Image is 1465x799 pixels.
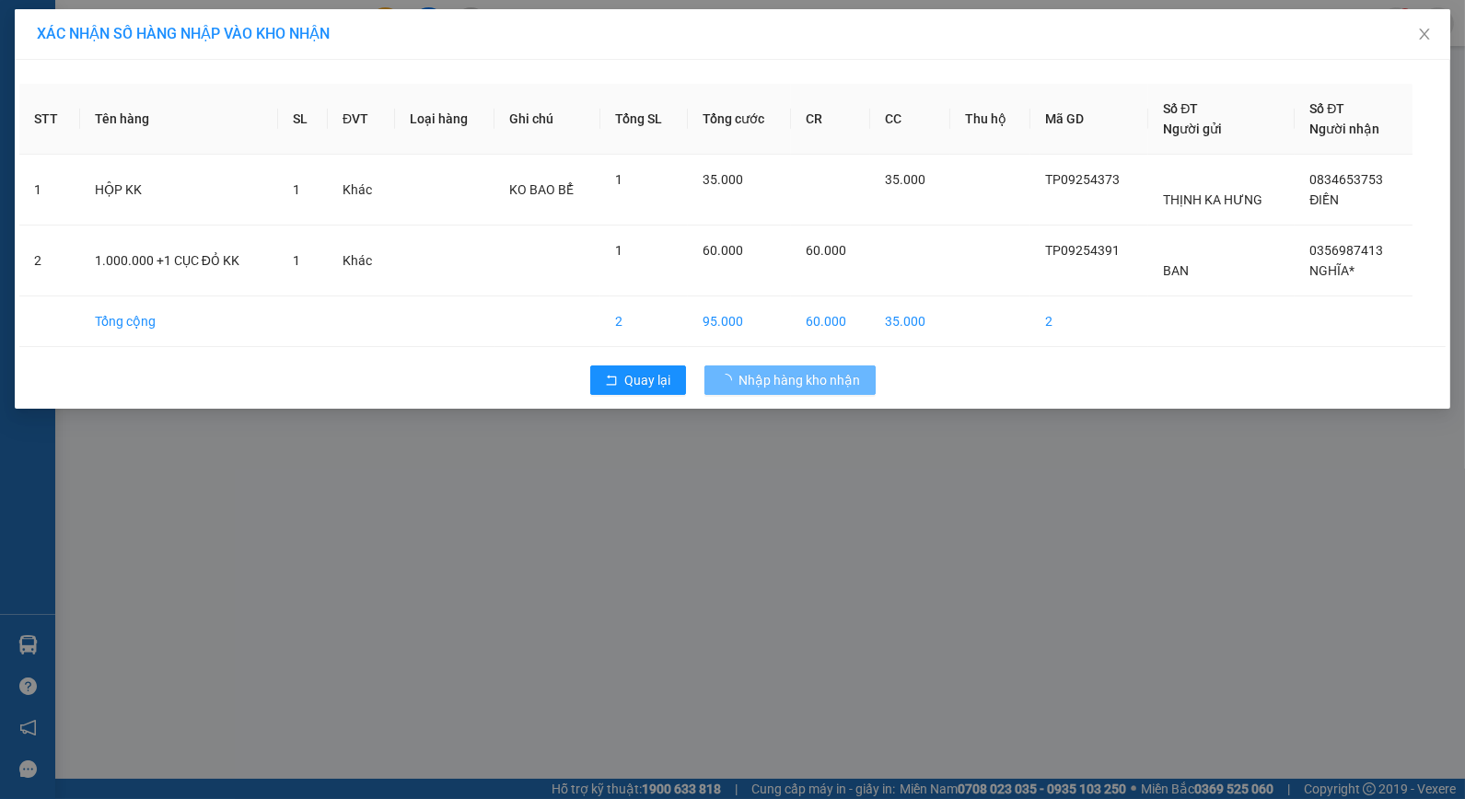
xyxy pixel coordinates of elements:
[703,243,743,258] span: 60.000
[293,253,300,268] span: 1
[791,296,870,347] td: 60.000
[19,155,80,226] td: 1
[1163,192,1262,207] span: THỊNH KA HƯNG
[688,296,791,347] td: 95.000
[600,296,687,347] td: 2
[80,155,278,226] td: HỘP KK
[870,296,949,347] td: 35.000
[605,374,618,388] span: rollback
[870,84,949,155] th: CC
[600,84,687,155] th: Tổng SL
[1309,192,1339,207] span: ĐIỀN
[1030,296,1148,347] td: 2
[1163,101,1198,116] span: Số ĐT
[1399,9,1450,61] button: Close
[615,172,622,187] span: 1
[80,84,278,155] th: Tên hàng
[38,36,179,53] span: VP Cầu Ngang -
[7,36,269,53] p: GỬI:
[1417,27,1432,41] span: close
[7,120,122,137] span: GIAO:
[791,84,870,155] th: CR
[950,84,1030,155] th: Thu hộ
[141,36,179,53] span: MINH
[885,172,925,187] span: 35.000
[80,296,278,347] td: Tổng cộng
[278,84,329,155] th: SL
[7,99,162,117] span: 0937366380 -
[1309,172,1383,187] span: 0834653753
[1309,243,1383,258] span: 0356987413
[99,99,162,117] span: A THÀNH
[625,370,671,390] span: Quay lại
[80,226,278,296] td: 1.000.000 +1 CỤC ĐỎ KK
[703,172,743,187] span: 35.000
[19,84,80,155] th: STT
[719,374,739,387] span: loading
[1163,122,1222,136] span: Người gửi
[1309,101,1344,116] span: Số ĐT
[615,243,622,258] span: 1
[328,84,395,155] th: ĐVT
[19,226,80,296] td: 2
[1030,84,1148,155] th: Mã GD
[509,182,574,197] span: KO BAO BỂ
[688,84,791,155] th: Tổng cước
[62,10,214,28] strong: BIÊN NHẬN GỬI HÀNG
[1309,263,1355,278] span: NGHĨA*
[37,25,330,42] span: XÁC NHẬN SỐ HÀNG NHẬP VÀO KHO NHẬN
[1045,172,1120,187] span: TP09254373
[806,243,846,258] span: 60.000
[1309,122,1379,136] span: Người nhận
[7,62,185,97] span: VP [PERSON_NAME] ([GEOGRAPHIC_DATA])
[48,120,122,137] span: KO BAO BỂ
[1163,263,1189,278] span: BAN
[7,62,269,97] p: NHẬN:
[1045,243,1120,258] span: TP09254391
[739,370,861,390] span: Nhập hàng kho nhận
[293,182,300,197] span: 1
[494,84,601,155] th: Ghi chú
[704,365,876,395] button: Nhập hàng kho nhận
[328,155,395,226] td: Khác
[590,365,686,395] button: rollbackQuay lại
[328,226,395,296] td: Khác
[395,84,494,155] th: Loại hàng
